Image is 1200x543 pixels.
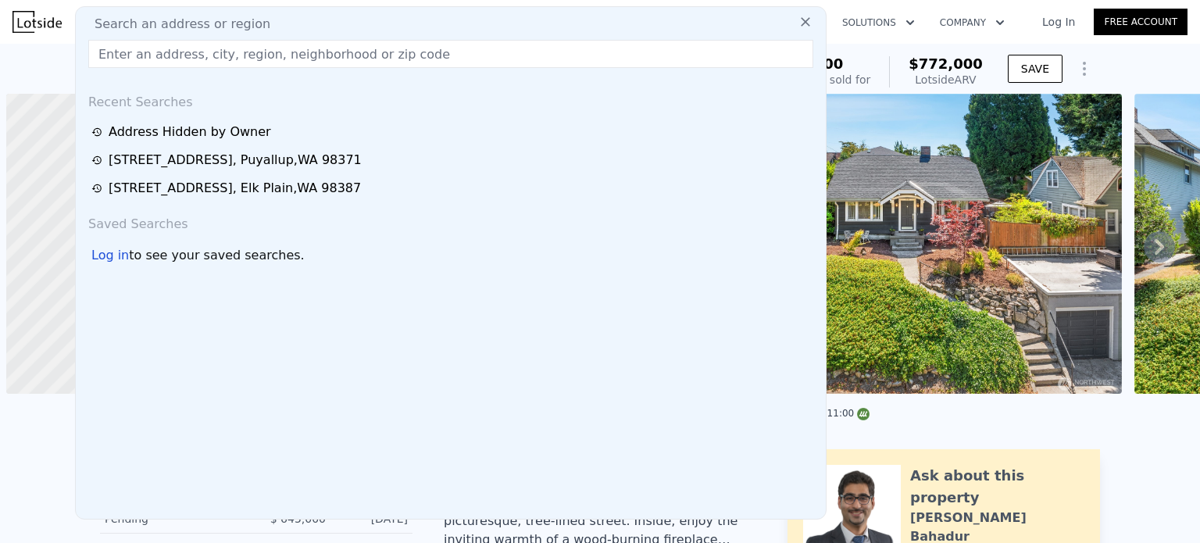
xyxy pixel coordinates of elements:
button: Solutions [830,9,927,37]
div: Saved Searches [82,202,820,240]
div: Recent Searches [82,80,820,118]
span: to see your saved searches. [129,246,304,265]
button: Show Options [1069,53,1100,84]
input: Enter an address, city, region, neighborhood or zip code [88,40,813,68]
button: Company [927,9,1017,37]
span: Search an address or region [82,15,270,34]
div: Log in [91,246,129,265]
img: Sale: 167182578 Parcel: 101006425 [721,94,1122,394]
img: Lotside [12,11,62,33]
a: [STREET_ADDRESS], Elk Plain,WA 98387 [91,179,815,198]
a: Log In [1023,14,1094,30]
button: SAVE [1008,55,1062,83]
div: Ask about this property [910,465,1084,509]
div: Lotside ARV [909,72,983,88]
img: NWMLS Logo [857,408,870,420]
span: $772,000 [909,55,983,72]
div: [STREET_ADDRESS] , Puyallup , WA 98371 [109,151,362,170]
a: Free Account [1094,9,1187,35]
a: Address Hidden by Owner [91,123,815,141]
a: [STREET_ADDRESS], Puyallup,WA 98371 [91,151,815,170]
div: [STREET_ADDRESS] , Elk Plain , WA 98387 [109,179,361,198]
